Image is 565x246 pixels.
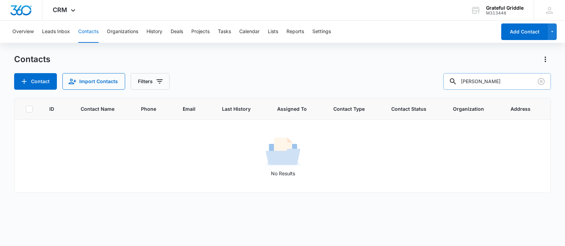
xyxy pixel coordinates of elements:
h1: Contacts [14,54,50,65]
span: Organization [453,105,484,112]
button: Projects [191,21,210,43]
span: Assigned To [277,105,307,112]
button: Contacts [78,21,99,43]
button: Filters [131,73,170,90]
button: Tasks [218,21,231,43]
span: Last History [222,105,251,112]
button: Add Contact [14,73,57,90]
button: Calendar [239,21,260,43]
span: Phone [141,105,156,112]
img: No Results [266,135,300,170]
button: Lists [268,21,278,43]
button: Actions [540,54,551,65]
button: Organizations [107,21,138,43]
span: Contact Name [81,105,114,112]
button: Add Contact [501,23,548,40]
span: CRM [53,6,67,13]
button: Clear [536,76,547,87]
button: Reports [286,21,304,43]
button: Deals [171,21,183,43]
span: Email [183,105,195,112]
button: Leads Inbox [42,21,70,43]
span: Address [511,105,531,112]
button: Overview [12,21,34,43]
span: Contact Type [333,105,365,112]
input: Search Contacts [443,73,551,90]
button: History [147,21,162,43]
div: account id [486,11,524,16]
p: No Results [15,170,551,177]
span: Contact Status [391,105,426,112]
div: account name [486,5,524,11]
button: Import Contacts [62,73,125,90]
button: Settings [312,21,331,43]
span: ID [49,105,54,112]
